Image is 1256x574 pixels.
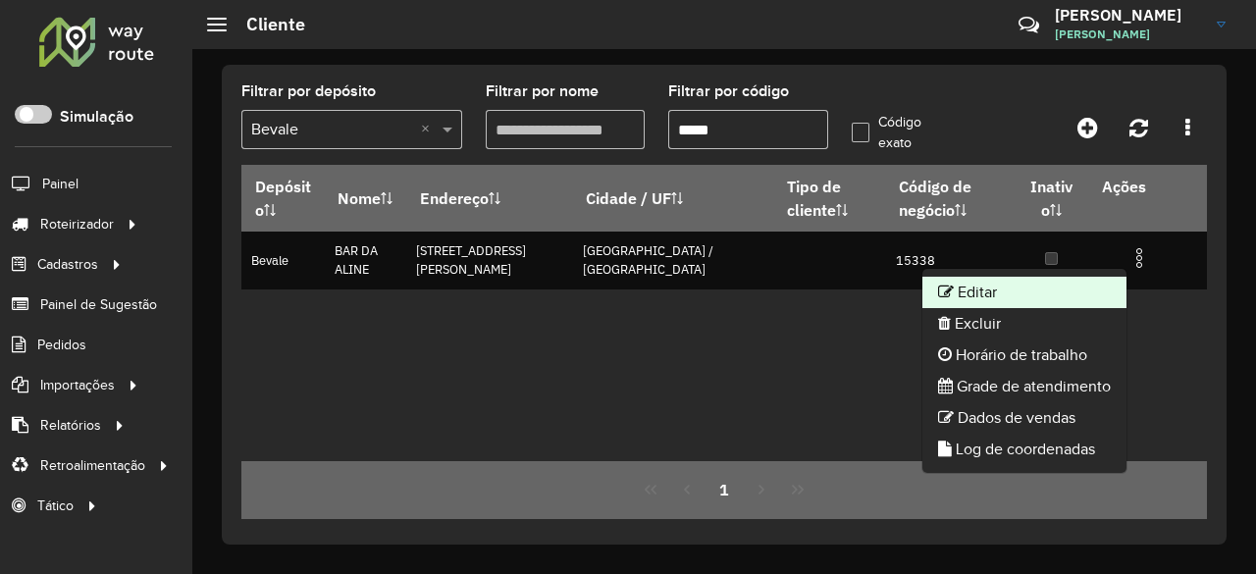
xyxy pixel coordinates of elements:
[922,308,1126,339] li: Excluir
[922,434,1126,465] li: Log de coordenadas
[1055,26,1202,43] span: [PERSON_NAME]
[922,277,1126,308] li: Editar
[227,14,305,35] h2: Cliente
[60,105,133,129] label: Simulação
[922,371,1126,402] li: Grade de atendimento
[486,79,599,103] label: Filtrar por nome
[885,232,1015,289] td: 15338
[774,166,886,232] th: Tipo de cliente
[922,402,1126,434] li: Dados de vendas
[37,335,86,355] span: Pedidos
[573,166,774,232] th: Cidade / UF
[668,79,789,103] label: Filtrar por código
[37,496,74,516] span: Tático
[324,232,405,289] td: BAR DA ALINE
[1015,166,1088,232] th: Inativo
[37,254,98,275] span: Cadastros
[406,232,573,289] td: [STREET_ADDRESS][PERSON_NAME]
[706,471,743,508] button: 1
[241,79,376,103] label: Filtrar por depósito
[1088,166,1206,207] th: Ações
[241,166,324,232] th: Depósito
[406,166,573,232] th: Endereço
[241,232,324,289] td: Bevale
[40,375,115,395] span: Importações
[852,112,950,153] label: Código exato
[421,118,438,141] span: Clear all
[42,174,78,194] span: Painel
[1008,4,1050,46] a: Contato Rápido
[40,214,114,235] span: Roteirizador
[922,339,1126,371] li: Horário de trabalho
[573,232,774,289] td: [GEOGRAPHIC_DATA] / [GEOGRAPHIC_DATA]
[885,166,1015,232] th: Código de negócio
[40,294,157,315] span: Painel de Sugestão
[40,455,145,476] span: Retroalimentação
[40,415,101,436] span: Relatórios
[1055,6,1202,25] h3: [PERSON_NAME]
[324,166,405,232] th: Nome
